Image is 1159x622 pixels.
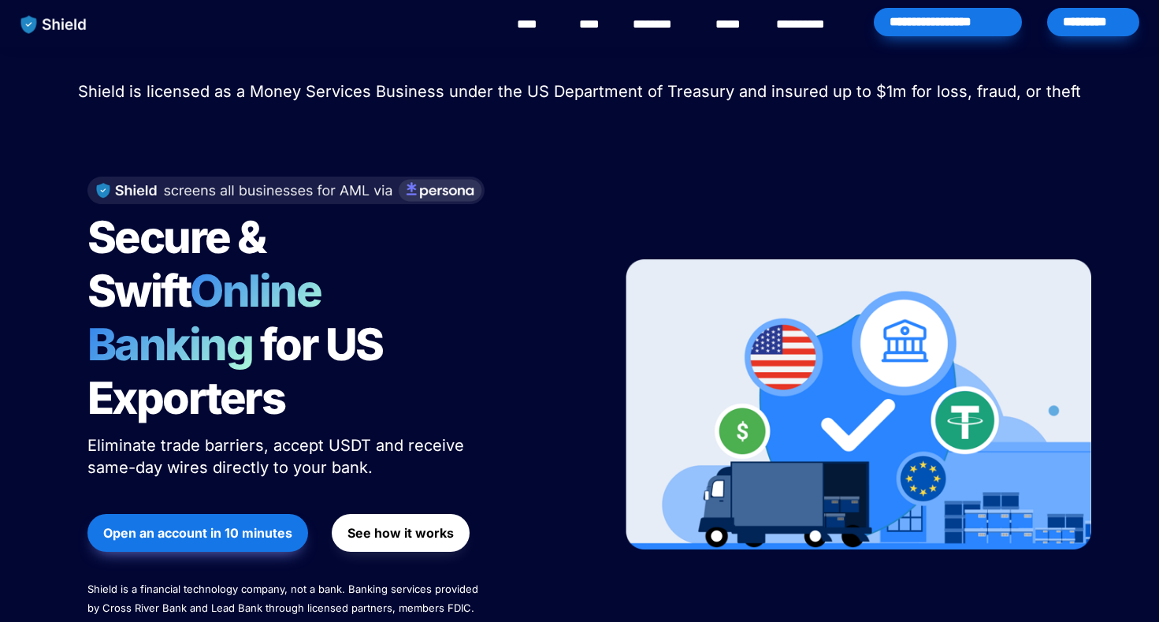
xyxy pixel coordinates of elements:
[87,210,273,318] span: Secure & Swift
[78,82,1081,101] span: Shield is licensed as a Money Services Business under the US Department of Treasury and insured u...
[87,318,391,425] span: for US Exporters
[347,525,454,541] strong: See how it works
[103,525,292,541] strong: Open an account in 10 minutes
[13,8,95,41] img: website logo
[87,436,469,477] span: Eliminate trade barriers, accept USDT and receive same-day wires directly to your bank.
[332,514,470,552] button: See how it works
[87,514,308,552] button: Open an account in 10 minutes
[87,583,481,614] span: Shield is a financial technology company, not a bank. Banking services provided by Cross River Ba...
[87,264,337,371] span: Online Banking
[87,506,308,560] a: Open an account in 10 minutes
[332,506,470,560] a: See how it works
